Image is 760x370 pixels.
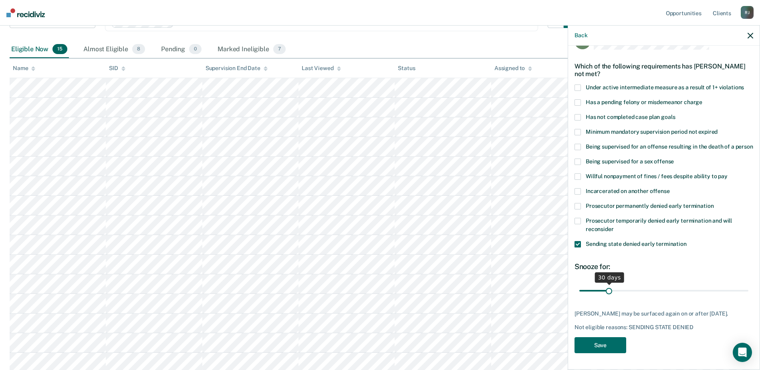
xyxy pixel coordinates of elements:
div: Not eligible reasons: SENDING STATE DENIED [575,324,753,331]
span: Has not completed case plan goals [586,114,675,120]
div: Open Intercom Messenger [733,343,752,362]
span: 8 [132,44,145,54]
div: R J [741,6,754,19]
span: Willful nonpayment of fines / fees despite ability to pay [586,173,728,179]
div: [PERSON_NAME] may be surfaced again on or after [DATE]. [575,310,753,317]
span: Being supervised for a sex offense [586,158,674,165]
div: Eligible Now [10,41,69,58]
div: Supervision End Date [206,65,268,72]
img: Recidiviz [6,8,45,17]
div: 30 days [595,272,624,283]
span: Sending state denied early termination [586,241,687,247]
div: Assigned to [494,65,532,72]
div: Status [398,65,415,72]
div: Snooze for: [575,262,753,271]
button: Save [575,337,626,354]
div: SID [109,65,125,72]
div: Name [13,65,35,72]
div: Which of the following requirements has [PERSON_NAME] not met? [575,56,753,84]
div: Last Viewed [302,65,341,72]
span: Under active intermediate measure as a result of 1+ violations [586,84,744,90]
span: Has a pending felony or misdemeanor charge [586,99,702,105]
button: Back [575,32,587,39]
div: Almost Eligible [82,41,147,58]
span: Incarcerated on another offense [586,188,670,194]
span: 15 [52,44,67,54]
span: 7 [273,44,286,54]
div: Marked Ineligible [216,41,287,58]
div: Pending [159,41,203,58]
span: Prosecutor temporarily denied early termination and will reconsider [586,217,732,232]
span: Being supervised for an offense resulting in the death of a person [586,143,753,150]
span: 0 [189,44,202,54]
span: Prosecutor permanently denied early termination [586,203,714,209]
span: Minimum mandatory supervision period not expired [586,129,718,135]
